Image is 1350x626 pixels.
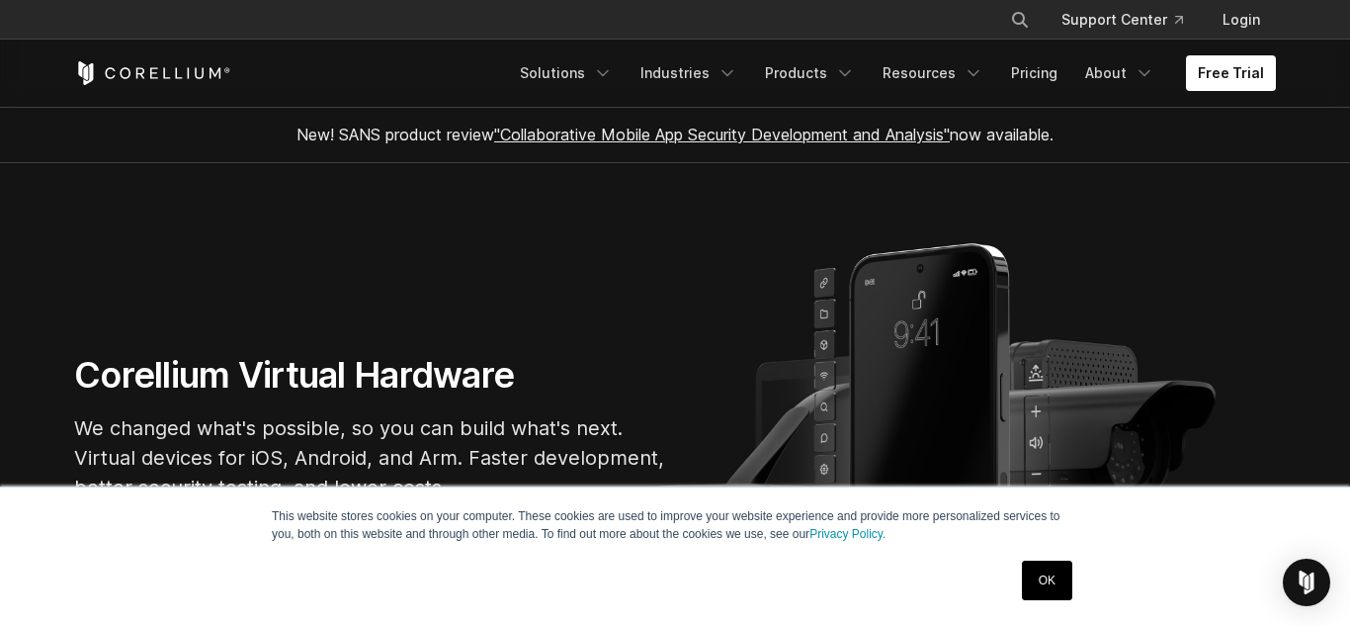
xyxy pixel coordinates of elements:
[871,55,995,91] a: Resources
[1207,2,1276,38] a: Login
[74,61,231,85] a: Corellium Home
[1002,2,1038,38] button: Search
[999,55,1069,91] a: Pricing
[1073,55,1166,91] a: About
[1046,2,1199,38] a: Support Center
[272,507,1078,543] p: This website stores cookies on your computer. These cookies are used to improve your website expe...
[1186,55,1276,91] a: Free Trial
[74,353,667,398] h1: Corellium Virtual Hardware
[753,55,867,91] a: Products
[986,2,1276,38] div: Navigation Menu
[508,55,625,91] a: Solutions
[629,55,749,91] a: Industries
[494,125,950,144] a: "Collaborative Mobile App Security Development and Analysis"
[809,527,886,541] a: Privacy Policy.
[296,125,1054,144] span: New! SANS product review now available.
[1022,561,1072,600] a: OK
[508,55,1276,91] div: Navigation Menu
[74,413,667,502] p: We changed what's possible, so you can build what's next. Virtual devices for iOS, Android, and A...
[1283,559,1330,606] div: Open Intercom Messenger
